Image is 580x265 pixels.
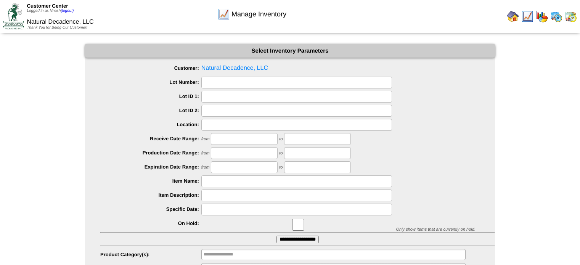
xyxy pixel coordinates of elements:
label: Product Category(s): [100,252,201,257]
span: to [279,137,283,141]
span: Thank You for Being Our Customer! [27,26,87,30]
span: Natural Decadence, LLC [27,19,93,25]
img: ZoRoCo_Logo(Green%26Foil)%20jpg.webp [3,3,24,29]
label: On Hold: [100,220,201,226]
label: Location: [100,122,201,127]
img: graph.gif [536,10,548,22]
label: Item Name: [100,178,201,184]
label: Production Date Range: [100,150,201,156]
span: Manage Inventory [231,10,286,18]
label: Lot ID 2: [100,108,201,113]
span: to [279,165,283,170]
img: home.gif [507,10,519,22]
img: line_graph.gif [521,10,533,22]
div: Select Inventory Parameters [85,44,495,58]
span: Natural Decadence, LLC [100,63,495,74]
label: Item Description: [100,192,201,198]
label: Lot Number: [100,79,201,85]
span: from [201,165,210,170]
span: to [279,151,283,156]
span: Only show items that are currently on hold. [396,227,475,232]
img: line_graph.gif [218,8,230,20]
label: Customer: [100,65,201,71]
span: Customer Center [27,3,68,9]
span: from [201,137,210,141]
label: Receive Date Range: [100,136,201,141]
a: (logout) [61,9,74,13]
span: Logged in as Nnash [27,9,74,13]
label: Specific Date: [100,206,201,212]
label: Lot ID 1: [100,93,201,99]
label: Expiration Date Range: [100,164,201,170]
span: from [201,151,210,156]
img: calendarinout.gif [565,10,577,22]
img: calendarprod.gif [550,10,562,22]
